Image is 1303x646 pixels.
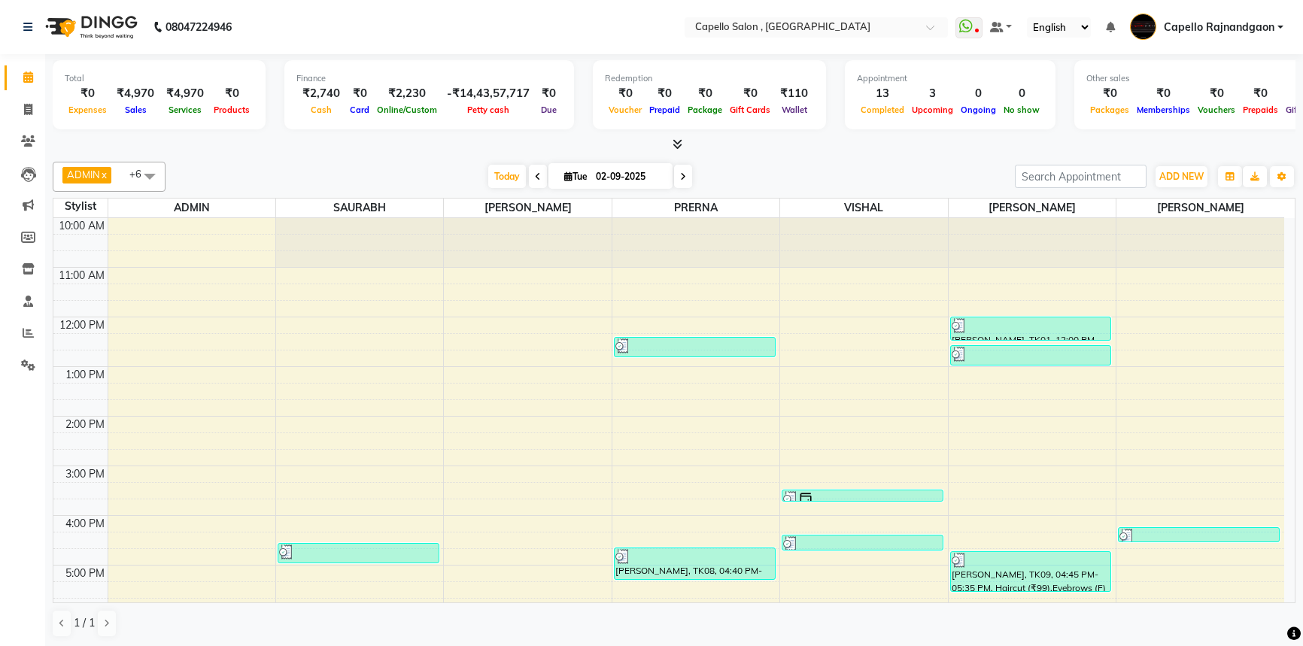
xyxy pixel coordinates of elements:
span: Cash [307,105,336,115]
div: ₹0 [684,85,726,102]
span: Expenses [65,105,111,115]
span: Products [210,105,254,115]
span: Packages [1086,105,1133,115]
span: No show [1000,105,1043,115]
span: ADMIN [108,199,275,217]
div: ₹0 [726,85,774,102]
div: 13 [857,85,908,102]
div: ₹0 [65,85,111,102]
div: [PERSON_NAME], TK04, 03:30 PM-03:45 PM, Hair Wash [782,490,943,501]
div: [PERSON_NAME], TK06, 04:15 PM-04:35 PM, Eyebrows (F) (₹50),Upper Lips (₹50) [1119,528,1279,541]
span: Due [537,105,560,115]
a: x [100,168,107,180]
div: ₹0 [536,85,562,102]
img: Capello Rajnandgaon [1130,14,1156,40]
div: 4:00 PM [62,516,108,532]
div: Appointment [857,72,1043,85]
span: Upcoming [908,105,957,115]
div: [PERSON_NAME], TK09, 04:45 PM-05:35 PM, Haircut (₹99),Eyebrows (F) (₹50),Upper Lips (₹50),Forehea... [951,552,1111,591]
div: 1:00 PM [62,367,108,383]
input: Search Appointment [1015,165,1147,188]
span: Tue [560,171,591,182]
span: Vouchers [1194,105,1239,115]
span: Card [346,105,373,115]
span: [PERSON_NAME] [1116,199,1284,217]
div: [PERSON_NAME], TK06, 04:35 PM-05:00 PM, Haircut + Styling + Shampoo & Conditioner (Loreal) (₹399) [278,544,439,563]
span: Petty cash [463,105,513,115]
span: Completed [857,105,908,115]
span: Sales [121,105,150,115]
div: 3 [908,85,957,102]
div: ₹0 [1194,85,1239,102]
button: ADD NEW [1156,166,1207,187]
div: ₹2,740 [296,85,346,102]
span: SAURABH [276,199,443,217]
span: Gift Cards [726,105,774,115]
span: Package [684,105,726,115]
span: Wallet [778,105,811,115]
div: -₹14,43,57,717 [441,85,536,102]
div: ₹0 [1133,85,1194,102]
div: ₹110 [774,85,814,102]
div: ₹0 [210,85,254,102]
div: ₹4,970 [111,85,160,102]
div: ₹0 [605,85,645,102]
span: Ongoing [957,105,1000,115]
div: 5:00 PM [62,566,108,581]
div: ₹2,230 [373,85,441,102]
div: 3:00 PM [62,466,108,482]
span: [PERSON_NAME] [444,199,611,217]
div: Stylist [53,199,108,214]
div: 11:00 AM [56,268,108,284]
span: Online/Custom [373,105,441,115]
img: logo [38,6,141,48]
span: Capello Rajnandgaon [1164,20,1274,35]
div: ₹0 [1086,85,1133,102]
div: 0 [957,85,1000,102]
span: Services [165,105,205,115]
span: Prepaids [1239,105,1282,115]
input: 2025-09-02 [591,165,667,188]
span: ADD NEW [1159,171,1204,182]
div: Finance [296,72,562,85]
span: +6 [129,168,153,180]
div: siddhi, TK03, 12:35 PM-01:00 PM, Hair Wash (₹99),Upper Lips (₹50) [951,346,1111,365]
span: [PERSON_NAME] [949,199,1116,217]
div: [PERSON_NAME], TK01, 12:00 PM-12:30 PM, Brillare treatment (₹799) [951,317,1111,340]
span: PRERNA [612,199,779,217]
div: 10:00 AM [56,218,108,234]
div: ₹0 [346,85,373,102]
span: Voucher [605,105,645,115]
div: Redemption [605,72,814,85]
span: Today [488,165,526,188]
span: Memberships [1133,105,1194,115]
div: ₹0 [1239,85,1282,102]
b: 08047224946 [166,6,232,48]
div: [PERSON_NAME], TK07, 04:25 PM-04:45 PM, Haircut (₹99) [782,535,943,550]
div: 12:00 PM [56,317,108,333]
span: Prepaid [645,105,684,115]
div: 0 [1000,85,1043,102]
div: ₹0 [645,85,684,102]
div: [PERSON_NAME], TK08, 04:40 PM-05:20 PM, Colour Touch-Up (₹1199) [615,548,775,579]
div: 2:00 PM [62,417,108,432]
span: 1 / 1 [74,615,95,631]
div: ₹4,970 [160,85,210,102]
span: VISHAL [780,199,947,217]
span: ADMIN [67,168,100,180]
div: [PERSON_NAME], TK02, 12:25 PM-12:50 PM, Haircut + Styling + Shampoo & Conditioner (Loreal) (₹399) [615,338,775,356]
div: Total [65,72,254,85]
